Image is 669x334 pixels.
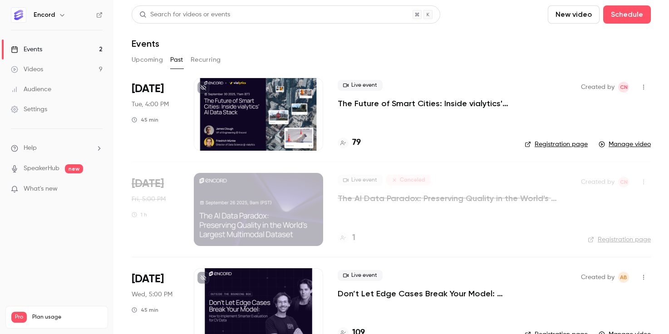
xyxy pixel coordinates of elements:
[620,272,627,283] span: AB
[132,82,164,96] span: [DATE]
[132,53,163,67] button: Upcoming
[191,53,221,67] button: Recurring
[132,38,159,49] h1: Events
[386,175,431,186] span: Canceled
[599,140,651,149] a: Manage video
[132,116,158,123] div: 45 min
[352,137,361,149] h4: 79
[132,272,164,286] span: [DATE]
[32,314,102,321] span: Plan usage
[132,177,164,191] span: [DATE]
[132,78,179,151] div: Sep 30 Tue, 4:00 PM (Europe/London)
[338,193,566,204] a: The AI Data Paradox: Preserving Quality in the World's Largest Multimodal Dataset
[338,137,361,149] a: 79
[132,195,166,204] span: Fri, 5:00 PM
[581,177,615,187] span: Created by
[548,5,600,24] button: New video
[581,272,615,283] span: Created by
[65,164,83,173] span: new
[11,8,26,22] img: Encord
[11,65,43,74] div: Videos
[603,5,651,24] button: Schedule
[24,143,37,153] span: Help
[338,270,383,281] span: Live event
[338,98,510,109] a: The Future of Smart Cities: Inside vialytics' AI Data Stack
[581,82,615,93] span: Created by
[11,45,42,54] div: Events
[132,306,158,314] div: 45 min
[588,235,651,244] a: Registration page
[525,140,588,149] a: Registration page
[132,211,147,218] div: 1 h
[338,288,510,299] a: Don’t Let Edge Cases Break Your Model: How to Implement Smarter Evaluation for CV Data
[338,80,383,91] span: Live event
[620,177,628,187] span: CN
[24,184,58,194] span: What's new
[132,173,179,246] div: Sep 26 Fri, 5:00 PM (Europe/London)
[620,82,628,93] span: CN
[132,290,172,299] span: Wed, 5:00 PM
[132,100,169,109] span: Tue, 4:00 PM
[34,10,55,20] h6: Encord
[170,53,183,67] button: Past
[11,85,51,94] div: Audience
[618,82,629,93] span: Chloe Noble
[11,312,27,323] span: Pro
[92,185,103,193] iframe: Noticeable Trigger
[24,164,59,173] a: SpeakerHub
[338,175,383,186] span: Live event
[11,143,103,153] li: help-dropdown-opener
[618,272,629,283] span: Annabel Benjamin
[618,177,629,187] span: Chloe Noble
[11,105,47,114] div: Settings
[352,232,355,244] h4: 1
[338,232,355,244] a: 1
[139,10,230,20] div: Search for videos or events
